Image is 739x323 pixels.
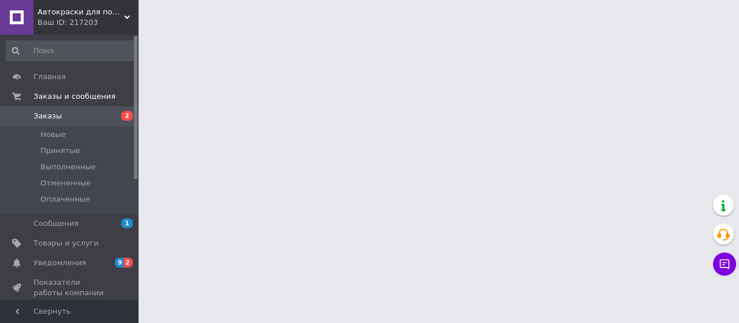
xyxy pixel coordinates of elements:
span: Оплаченные [40,194,90,205]
button: Чат с покупателем [713,253,736,276]
span: Показатели работы компании [33,277,107,298]
span: Заказы [33,111,62,121]
input: Поиск [6,40,136,61]
span: Уведомления [33,258,86,268]
span: Отмененные [40,178,91,188]
span: 9 [115,258,124,268]
span: 2 [121,111,133,121]
span: Выполненные [40,162,96,172]
span: 2 [124,258,133,268]
span: Сообщения [33,218,79,229]
span: 1 [121,218,133,228]
span: Товары и услуги [33,238,99,248]
span: Главная [33,72,66,82]
span: Принятые [40,146,80,156]
span: Заказы и сообщения [33,91,115,102]
div: Ваш ID: 217203 [38,17,139,28]
span: Автокраски для покраски. [38,7,124,17]
span: Новые [40,129,66,140]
